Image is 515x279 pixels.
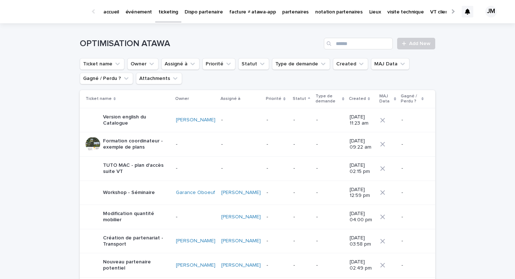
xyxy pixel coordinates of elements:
[350,235,375,247] p: [DATE] 03:58 pm
[15,4,85,19] img: Ls34BcGeRexTGTNfXpUC
[316,117,344,123] p: -
[324,38,393,49] input: Search
[349,95,366,103] p: Created
[293,165,310,171] p: -
[176,262,215,268] a: [PERSON_NAME]
[80,73,133,84] button: Gagné / Perdu ?
[176,214,215,220] p: -
[267,190,288,196] p: -
[350,187,375,199] p: [DATE] 12:59 pm
[266,95,281,103] p: Priorité
[221,117,261,123] p: -
[316,141,344,147] p: -
[293,141,310,147] p: -
[293,262,310,268] p: -
[127,58,158,70] button: Owner
[316,214,344,220] p: -
[103,138,170,150] p: Formation coordinateur - exemple de plans
[401,165,424,171] p: -
[350,211,375,223] p: [DATE] 04:00 pm
[80,132,435,157] tr: Formation coordinateur - exemple de plans-----[DATE] 09:22 am-
[293,190,310,196] p: -
[221,141,261,147] p: -
[175,95,189,103] p: Owner
[316,262,344,268] p: -
[293,95,306,103] p: Statut
[80,229,435,253] tr: Création de partenariat - Transport[PERSON_NAME] [PERSON_NAME] ---[DATE] 03:58 pm-
[238,58,269,70] button: Statut
[485,6,497,17] div: JM
[401,141,424,147] p: -
[221,190,261,196] a: [PERSON_NAME]
[401,117,424,123] p: -
[316,92,340,106] p: Type de demande
[267,238,288,244] p: -
[379,92,392,106] p: MAJ Data
[333,58,368,70] button: Created
[161,58,199,70] button: Assigné à
[401,92,420,106] p: Gagné / Perdu ?
[267,262,288,268] p: -
[350,259,375,271] p: [DATE] 02:49 pm
[86,95,112,103] p: Ticket name
[103,211,170,223] p: Modification quantité mobilier
[401,190,424,196] p: -
[350,138,375,150] p: [DATE] 09:22 am
[409,41,430,46] span: Add New
[103,114,170,126] p: Version english du Catalogue
[401,238,424,244] p: -
[80,181,435,205] tr: Workshop - SéminaireGarance Oboeuf [PERSON_NAME] ---[DATE] 12:59 pm-
[401,262,424,268] p: -
[272,58,330,70] button: Type de demande
[293,214,310,220] p: -
[221,214,261,220] a: [PERSON_NAME]
[80,39,321,49] h1: OPTIMISATION ATAWA
[176,141,215,147] p: -
[293,117,310,123] p: -
[293,238,310,244] p: -
[221,95,240,103] p: Assigné à
[80,205,435,229] tr: Modification quantité mobilier-[PERSON_NAME] ---[DATE] 04:00 pm-
[221,165,261,171] p: -
[316,190,344,196] p: -
[350,114,375,126] p: [DATE] 11:23 am
[267,141,288,147] p: -
[401,214,424,220] p: -
[80,108,435,132] tr: Version english du Catalogue[PERSON_NAME] ----[DATE] 11:23 am-
[103,235,170,247] p: Création de partenariat - Transport
[397,38,435,49] a: Add New
[80,253,435,278] tr: Nouveau partenaire potentiel[PERSON_NAME] [PERSON_NAME] ---[DATE] 02:49 pm-
[176,238,215,244] a: [PERSON_NAME]
[371,58,409,70] button: MAJ Data
[316,238,344,244] p: -
[267,165,288,171] p: -
[267,214,288,220] p: -
[350,162,375,175] p: [DATE] 02:15 pm
[80,58,124,70] button: Ticket name
[176,190,215,196] a: Garance Oboeuf
[103,259,170,271] p: Nouveau partenaire potentiel
[103,162,170,175] p: TUTO MAC - plan d'accès suite VT
[136,73,182,84] button: Attachments
[103,190,155,196] p: Workshop - Séminaire
[221,262,261,268] a: [PERSON_NAME]
[80,156,435,181] tr: TUTO MAC - plan d'accès suite VT-----[DATE] 02:15 pm-
[221,238,261,244] a: [PERSON_NAME]
[176,117,215,123] a: [PERSON_NAME]
[202,58,235,70] button: Priorité
[267,117,288,123] p: -
[176,165,215,171] p: -
[316,165,344,171] p: -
